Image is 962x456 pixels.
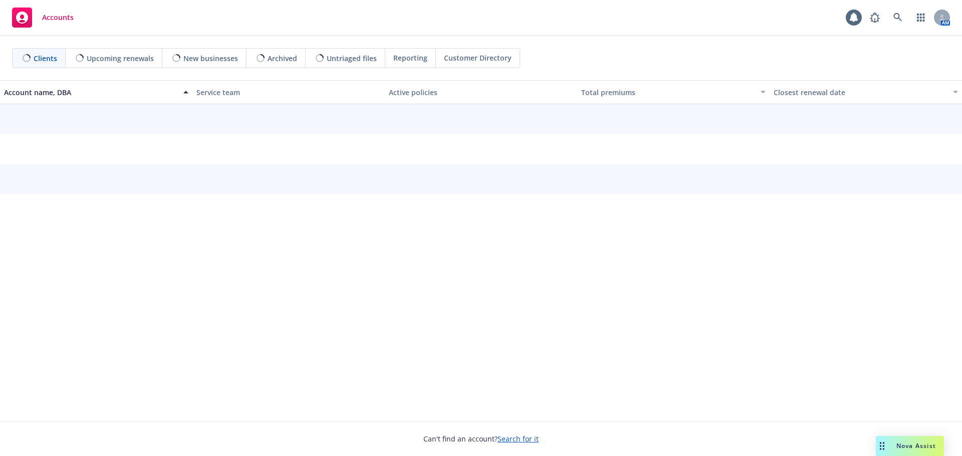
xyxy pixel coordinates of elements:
span: Reporting [393,53,427,63]
div: Total premiums [581,87,755,98]
span: Untriaged files [327,53,377,64]
span: Clients [34,53,57,64]
span: Customer Directory [444,53,512,63]
a: Search [888,8,908,28]
a: Switch app [911,8,931,28]
div: Closest renewal date [774,87,947,98]
button: Active policies [385,80,577,104]
span: Nova Assist [896,441,936,450]
a: Report a Bug [865,8,885,28]
span: Upcoming renewals [87,53,154,64]
span: Accounts [42,14,74,22]
span: New businesses [183,53,238,64]
div: Drag to move [876,436,888,456]
button: Nova Assist [876,436,944,456]
a: Accounts [8,4,78,32]
span: Can't find an account? [423,433,539,444]
div: Service team [196,87,381,98]
a: Search for it [498,434,539,443]
button: Closest renewal date [770,80,962,104]
div: Account name, DBA [4,87,177,98]
button: Service team [192,80,385,104]
span: Archived [268,53,297,64]
div: Active policies [389,87,573,98]
button: Total premiums [577,80,770,104]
